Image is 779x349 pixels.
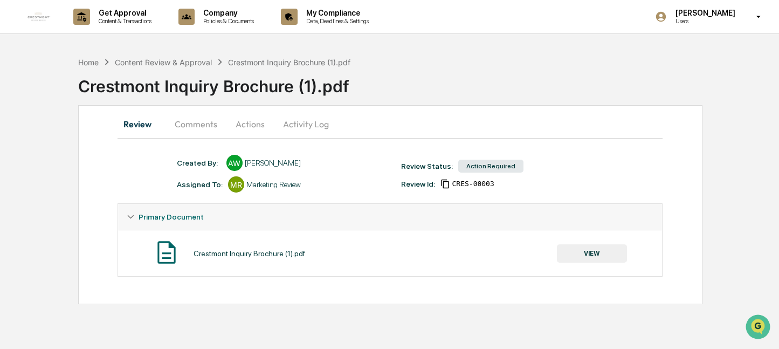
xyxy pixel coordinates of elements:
[228,58,350,67] div: Crestmont Inquiry Brochure (1).pdf
[195,9,259,17] p: Company
[245,159,301,167] div: [PERSON_NAME]
[177,159,221,167] div: Created By: ‎ ‎
[177,180,223,189] div: Assigned To:
[118,111,166,137] button: Review
[37,83,177,93] div: Start new chat
[22,156,68,167] span: Data Lookup
[401,180,435,188] div: Review Id:
[667,9,741,17] p: [PERSON_NAME]
[557,244,627,263] button: VIEW
[107,183,130,191] span: Pylon
[89,136,134,147] span: Attestations
[194,249,305,258] div: Crestmont Inquiry Brochure (1).pdf
[90,9,157,17] p: Get Approval
[78,137,87,146] div: 🗄️
[452,180,494,188] span: 61f4c0ad-8897-4b61-8433-b3181c1778c4
[118,230,663,276] div: Primary Document
[78,58,99,67] div: Home
[298,17,374,25] p: Data, Deadlines & Settings
[298,9,374,17] p: My Compliance
[37,93,136,102] div: We're available if you need us!
[401,162,453,170] div: Review Status:
[246,180,301,189] div: Marketing Review
[195,17,259,25] p: Policies & Documents
[76,182,130,191] a: Powered byPylon
[11,158,19,166] div: 🔎
[166,111,226,137] button: Comments
[11,23,196,40] p: How can we help?
[90,17,157,25] p: Content & Transactions
[26,4,52,30] img: logo
[226,111,274,137] button: Actions
[118,111,663,137] div: secondary tabs example
[139,213,204,221] span: Primary Document
[74,132,138,151] a: 🗄️Attestations
[458,160,523,173] div: Action Required
[118,204,663,230] div: Primary Document
[6,132,74,151] a: 🖐️Preclearance
[153,239,180,266] img: Document Icon
[11,137,19,146] div: 🖐️
[115,58,212,67] div: Content Review & Approval
[22,136,70,147] span: Preclearance
[11,83,30,102] img: 1746055101610-c473b297-6a78-478c-a979-82029cc54cd1
[183,86,196,99] button: Start new chat
[667,17,741,25] p: Users
[6,152,72,172] a: 🔎Data Lookup
[226,155,243,171] div: AW
[274,111,337,137] button: Activity Log
[228,176,244,193] div: MR
[744,313,774,343] iframe: Open customer support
